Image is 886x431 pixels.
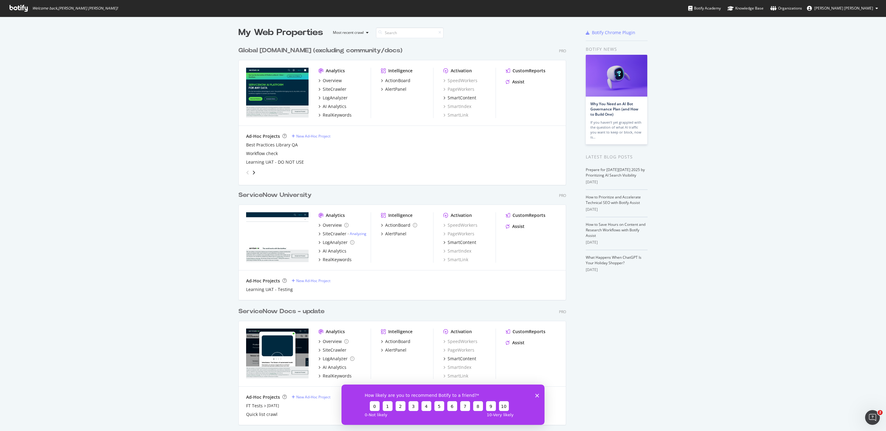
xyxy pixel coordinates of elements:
div: Botify news [586,46,648,53]
a: SmartContent [443,239,476,245]
a: Quick list crawl [246,411,277,417]
div: CustomReports [513,212,545,218]
a: Botify Chrome Plugin [586,30,635,36]
span: Jon Eric Dela Cruz [814,6,873,11]
a: SmartIndex [443,364,471,370]
a: PageWorkers [443,347,474,353]
a: RealKeywords [318,373,352,379]
a: PageWorkers [443,231,474,237]
a: Global [DOMAIN_NAME] (excluding community/docs) [238,46,405,55]
div: Intelligence [388,212,413,218]
div: Organizations [770,5,802,11]
a: SmartIndex [443,248,471,254]
div: ActionBoard [385,78,410,84]
a: ServiceNow University [238,191,314,200]
a: Overview [318,338,349,345]
a: New Ad-Hoc Project [292,278,330,283]
a: Why You Need an AI Bot Governance Plan (and How to Build One) [590,101,638,117]
div: New Ad-Hoc Project [296,278,330,283]
div: Overview [323,78,342,84]
div: RealKeywords [323,112,352,118]
div: [DATE] [586,207,648,212]
a: Learning UAT - Testing [246,286,293,293]
a: [DATE] [267,403,279,408]
div: Intelligence [388,68,413,74]
a: Best Practices Library QA [246,142,298,148]
div: ServiceNow Docs - update [238,307,325,316]
div: LogAnalyzer [323,239,348,245]
div: Activation [451,68,472,74]
div: Activation [451,329,472,335]
a: Overview [318,222,349,228]
div: SiteCrawler [323,347,346,353]
a: What Happens When ChatGPT Is Your Holiday Shopper? [586,255,641,265]
a: SmartContent [443,95,476,101]
a: SmartLink [443,373,468,379]
div: LogAnalyzer [323,356,348,362]
div: Analytics [326,68,345,74]
a: CustomReports [506,68,545,74]
a: LogAnalyzer [318,239,354,245]
input: Search [376,27,444,38]
div: Ad-Hoc Projects [246,278,280,284]
div: Assist [512,340,525,346]
a: SpeedWorkers [443,338,477,345]
a: SmartIndex [443,103,471,110]
div: SmartContent [448,95,476,101]
div: [DATE] [586,240,648,245]
a: SmartContent [443,356,476,362]
div: angle-left [244,168,252,178]
div: Analytics [326,212,345,218]
img: nowlearning.servicenow.com [246,212,309,262]
a: How to Prioritize and Accelerate Technical SEO with Botify Assist [586,194,641,205]
div: Global [DOMAIN_NAME] (excluding community/docs) [238,46,402,55]
a: Prepare for [DATE][DATE] 2025 by Prioritizing AI Search Visibility [586,167,645,178]
a: LogAnalyzer [318,95,348,101]
div: SmartContent [448,239,476,245]
div: PageWorkers [443,86,474,92]
div: Latest Blog Posts [586,154,648,160]
a: Learning UAT - DO NOT USE [246,159,304,165]
a: SmartLink [443,257,468,263]
div: SmartLink [443,112,468,118]
div: Activation [451,212,472,218]
div: Overview [323,338,342,345]
div: RealKeywords [323,373,352,379]
a: RealKeywords [318,257,352,263]
a: CustomReports [506,212,545,218]
a: SpeedWorkers [443,78,477,84]
a: ActionBoard [381,338,410,345]
div: Assist [512,79,525,85]
a: SiteCrawler [318,347,346,353]
div: Pro [559,48,566,54]
iframe: Survey from Botify [341,385,545,425]
div: Ad-Hoc Projects [246,133,280,139]
div: Most recent crawl [333,31,364,34]
div: ActionBoard [385,222,410,228]
div: SmartContent [448,356,476,362]
a: Assist [506,340,525,346]
div: CustomReports [513,68,545,74]
a: ActionBoard [381,78,410,84]
a: SiteCrawler [318,86,346,92]
div: Overview [323,222,342,228]
a: SiteCrawler- Analyzing [318,231,366,237]
a: AlertPanel [381,231,406,237]
a: Assist [506,79,525,85]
